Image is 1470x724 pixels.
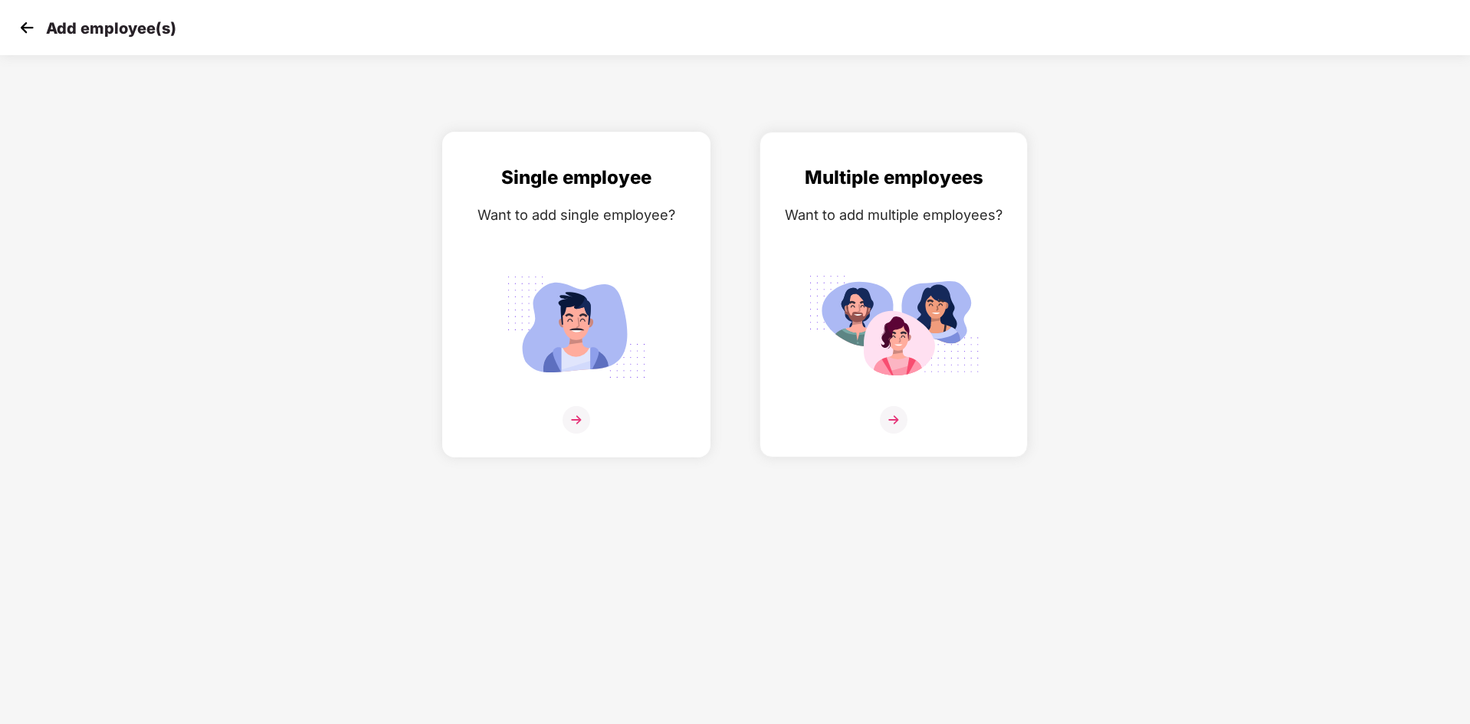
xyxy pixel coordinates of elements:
img: svg+xml;base64,PHN2ZyB4bWxucz0iaHR0cDovL3d3dy53My5vcmcvMjAwMC9zdmciIGlkPSJNdWx0aXBsZV9lbXBsb3llZS... [808,267,979,387]
div: Multiple employees [776,163,1012,192]
div: Want to add single employee? [458,204,694,226]
img: svg+xml;base64,PHN2ZyB4bWxucz0iaHR0cDovL3d3dy53My5vcmcvMjAwMC9zdmciIGlkPSJTaW5nbGVfZW1wbG95ZWUiIH... [491,267,662,387]
img: svg+xml;base64,PHN2ZyB4bWxucz0iaHR0cDovL3d3dy53My5vcmcvMjAwMC9zdmciIHdpZHRoPSIzMCIgaGVpZ2h0PSIzMC... [15,16,38,39]
div: Want to add multiple employees? [776,204,1012,226]
div: Single employee [458,163,694,192]
p: Add employee(s) [46,19,176,38]
img: svg+xml;base64,PHN2ZyB4bWxucz0iaHR0cDovL3d3dy53My5vcmcvMjAwMC9zdmciIHdpZHRoPSIzNiIgaGVpZ2h0PSIzNi... [563,406,590,434]
img: svg+xml;base64,PHN2ZyB4bWxucz0iaHR0cDovL3d3dy53My5vcmcvMjAwMC9zdmciIHdpZHRoPSIzNiIgaGVpZ2h0PSIzNi... [880,406,907,434]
